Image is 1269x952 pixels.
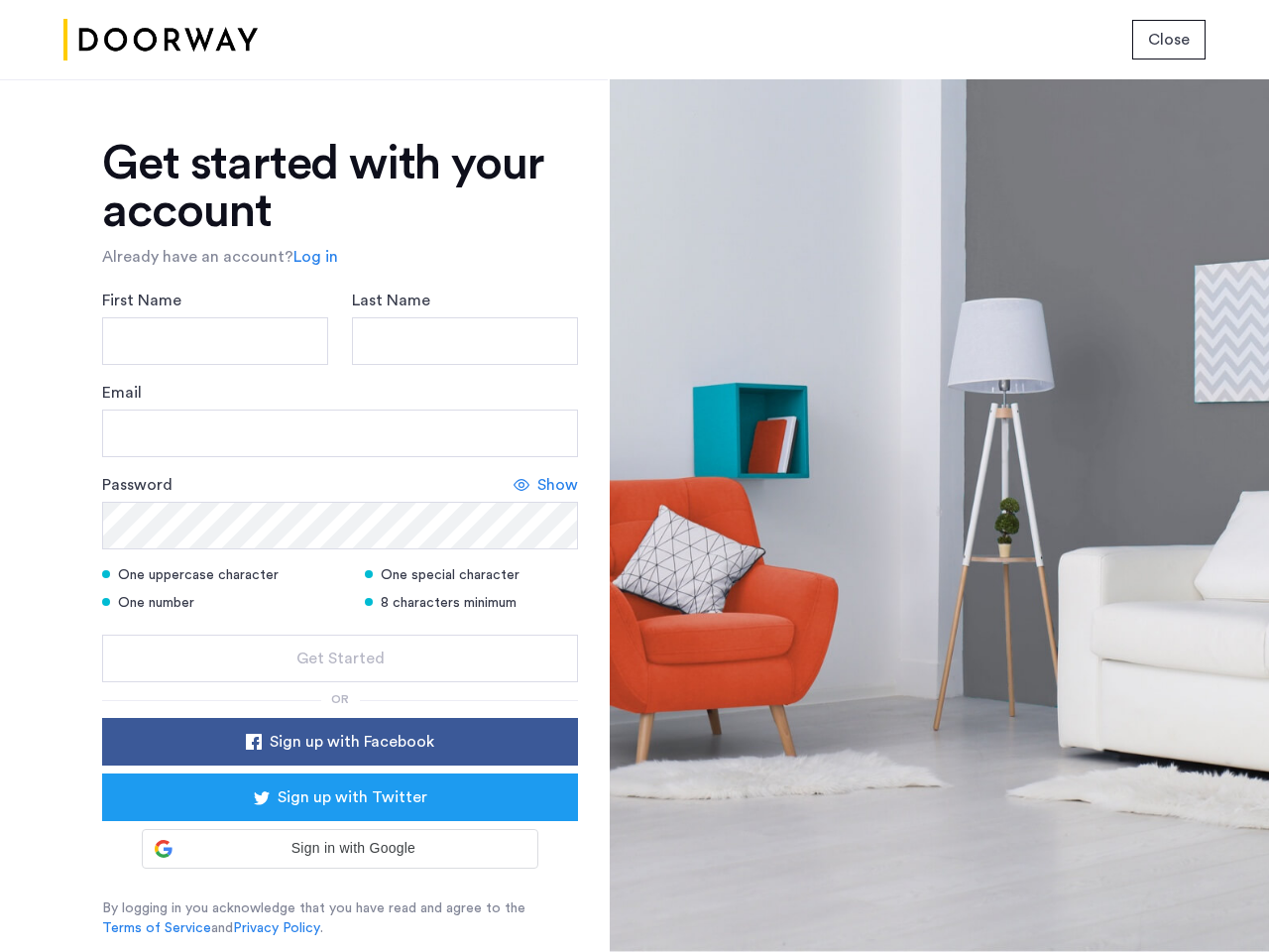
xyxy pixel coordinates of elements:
label: Email [102,381,142,405]
div: One special character [365,565,578,585]
div: One number [102,593,340,613]
a: Privacy Policy [233,918,320,938]
button: button [1132,20,1206,59]
span: Close [1148,28,1190,52]
span: Sign up with Facebook [270,730,434,754]
a: Log in [293,245,338,269]
label: Last Name [352,289,430,312]
img: logo [63,3,258,77]
span: Get Started [296,647,385,670]
span: Already have an account? [102,249,293,265]
button: button [102,773,578,821]
label: Password [102,473,173,497]
div: 8 characters minimum [365,593,578,613]
button: button [102,718,578,766]
label: First Name [102,289,181,312]
span: Sign up with Twitter [278,785,427,809]
h1: Get started with your account [102,140,578,235]
p: By logging in you acknowledge that you have read and agree to the and . [102,898,578,938]
span: Show [537,473,578,497]
div: Sign in with Google [142,829,538,869]
div: One uppercase character [102,565,340,585]
span: or [331,693,349,705]
span: Sign in with Google [180,838,525,859]
button: button [102,635,578,682]
a: Terms of Service [102,918,211,938]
